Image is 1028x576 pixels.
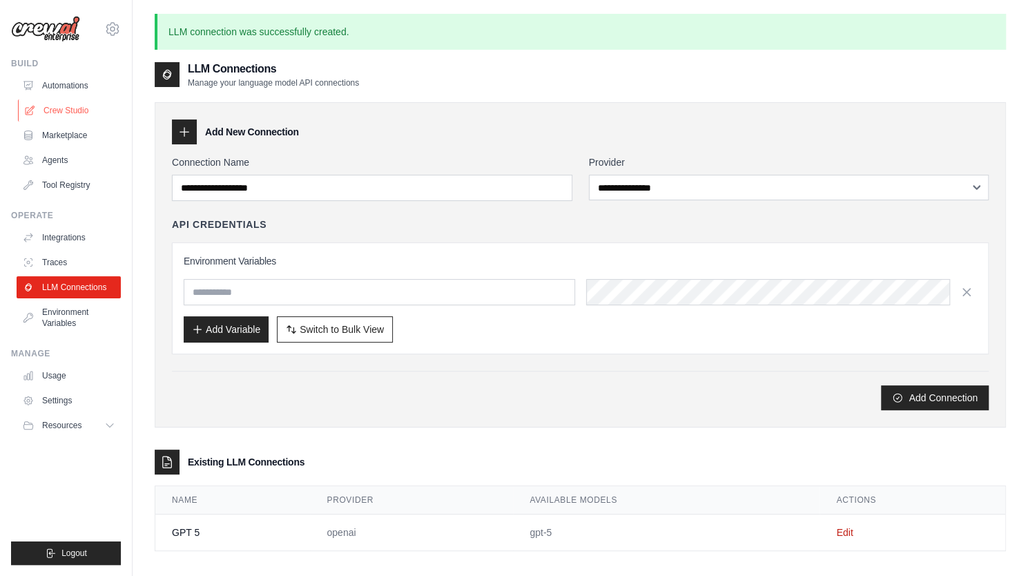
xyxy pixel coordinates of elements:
a: Tool Registry [17,174,121,196]
label: Connection Name [172,155,572,169]
th: Actions [820,486,1005,515]
label: Provider [589,155,989,169]
img: Logo [11,16,80,42]
h3: Environment Variables [184,254,977,268]
a: Marketplace [17,124,121,146]
h3: Existing LLM Connections [188,455,304,469]
a: Settings [17,390,121,412]
a: Integrations [17,227,121,249]
button: Add Connection [881,385,989,410]
p: LLM connection was successfully created. [155,14,1006,50]
td: gpt-5 [513,515,820,551]
a: Automations [17,75,121,97]
p: Manage your language model API connections [188,77,359,88]
a: Edit [836,527,853,538]
a: Agents [17,149,121,171]
button: Resources [17,414,121,436]
span: Resources [42,420,81,431]
th: Name [155,486,310,515]
div: Manage [11,348,121,359]
a: Environment Variables [17,301,121,334]
button: Switch to Bulk View [277,316,393,343]
div: Build [11,58,121,69]
a: Crew Studio [18,99,122,122]
td: openai [310,515,513,551]
div: Operate [11,210,121,221]
th: Provider [310,486,513,515]
button: Add Variable [184,316,269,343]
span: Switch to Bulk View [300,323,384,336]
a: Traces [17,251,121,273]
h2: LLM Connections [188,61,359,77]
h3: Add New Connection [205,125,299,139]
a: Usage [17,365,121,387]
span: Logout [61,548,87,559]
td: GPT 5 [155,515,310,551]
th: Available Models [513,486,820,515]
h4: API Credentials [172,218,266,231]
a: LLM Connections [17,276,121,298]
button: Logout [11,541,121,565]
